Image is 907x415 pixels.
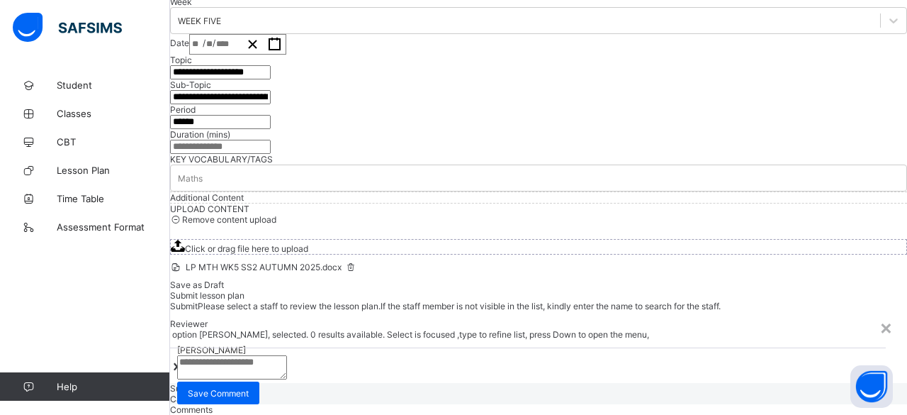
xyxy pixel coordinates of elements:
[188,388,249,399] span: Save Comment
[170,38,189,48] span: Date
[13,13,122,43] img: safsims
[57,221,170,233] span: Assessment Format
[170,280,224,290] span: Save as Draft
[170,192,244,203] span: Additional Content
[308,329,649,340] span: 0 results available. Select is focused ,type to refine list, press Down to open the menu,
[57,165,170,176] span: Lesson Plan
[57,108,170,119] span: Classes
[170,329,308,340] span: option [PERSON_NAME], selected.
[203,37,205,49] span: /
[170,154,273,165] span: KEY VOCABULARY/TAGS
[178,173,203,184] div: Maths
[57,136,170,148] span: CBT
[170,319,208,329] span: Reviewer
[170,262,357,272] span: LP MTH WK5 SS2 AUTUMN 2025.docx
[57,193,170,204] span: Time Table
[170,290,244,301] span: Submit lesson plan
[198,301,381,311] span: Please select a staff to review the lesson plan.
[170,129,230,140] label: Duration (mins)
[170,104,196,115] label: Period
[178,16,221,26] div: WEEK FIVE
[185,243,308,254] span: Click or drag file here to upload
[182,214,276,225] span: Remove content upload
[170,301,198,311] span: Submit
[170,239,907,255] span: Click or drag file here to upload
[381,301,721,311] span: If the staff member is not visible in the list, kindly enter the name to search for the staff.
[57,381,169,392] span: Help
[879,315,893,339] div: ×
[213,37,215,49] span: /
[850,365,893,408] button: Open asap
[57,79,170,91] span: Student
[170,79,211,90] label: Sub-Topic
[170,55,192,65] label: Topic
[177,345,246,355] div: [PERSON_NAME]
[170,204,249,214] span: UPLOAD CONTENT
